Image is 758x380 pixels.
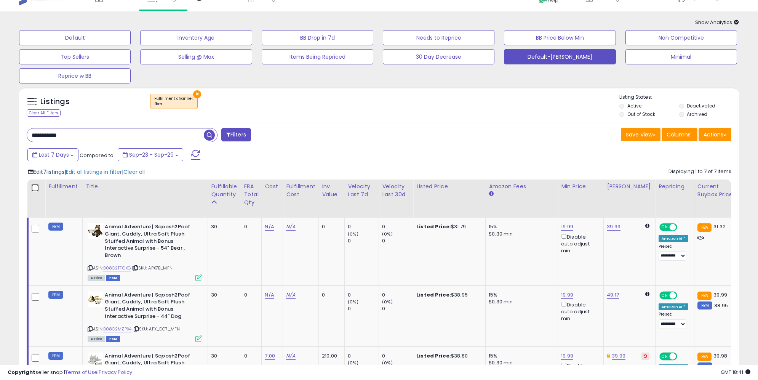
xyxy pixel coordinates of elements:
[504,49,616,64] button: Default-[PERSON_NAME]
[154,101,193,107] div: fbm
[348,183,376,199] div: Velocity Last 7d
[193,90,201,98] button: ×
[66,168,122,176] span: Edit all listings in filter
[416,353,480,359] div: $38.80
[699,128,731,141] button: Actions
[348,299,358,305] small: (0%)
[660,224,670,231] span: ON
[8,369,132,376] div: seller snap | |
[382,237,413,244] div: 0
[714,302,728,309] span: 38.95
[88,275,105,281] span: All listings currently available for purchase on Amazon
[132,265,173,271] span: | SKU: APX7B_MFN
[504,30,616,45] button: BB Price Below Min
[88,223,103,239] img: 41T+--MCbML._SL40_.jpg
[489,183,555,191] div: Amazon Fees
[416,223,451,230] b: Listed Price:
[489,191,493,197] small: Amazon Fees.
[221,128,251,141] button: Filters
[48,352,63,360] small: FBM
[561,232,598,255] div: Disable auto adjust min
[322,183,341,199] div: Inv. value
[262,30,373,45] button: BB Drop in 7d
[695,19,739,26] span: Show Analytics
[106,336,120,342] span: FBM
[489,231,552,237] div: $0.30 min
[621,128,660,141] button: Save View
[489,353,552,359] div: 15%
[19,68,131,83] button: Reprice w BB
[28,168,145,176] div: | |
[662,128,697,141] button: Columns
[382,231,393,237] small: (0%)
[265,223,274,231] a: N/A
[244,183,259,207] div: FBA Total Qty
[383,49,494,64] button: 30 Day Decrease
[27,148,78,161] button: Last 7 Days
[607,183,652,191] div: [PERSON_NAME]
[625,49,737,64] button: Minimal
[625,30,737,45] button: Non Competitive
[561,291,573,299] a: 19.99
[348,237,379,244] div: 0
[322,223,339,230] div: 0
[659,235,688,242] div: Amazon AI *
[286,223,295,231] a: N/A
[129,151,174,159] span: Sep-23 - Sep-29
[48,223,63,231] small: FBM
[382,299,393,305] small: (0%)
[88,353,103,368] img: 41S9r1cbAtS._SL40_.jpg
[561,300,598,322] div: Disable auto adjust min
[697,183,737,199] div: Current Buybox Price
[123,168,145,176] span: Clear all
[383,30,494,45] button: Needs to Reprice
[607,223,620,231] a: 39.99
[627,111,655,117] label: Out of Stock
[697,223,712,232] small: FBA
[713,291,727,298] span: 39.99
[660,292,670,298] span: ON
[660,353,670,359] span: ON
[211,353,235,359] div: 30
[382,353,413,359] div: 0
[416,292,480,298] div: $38.95
[86,183,205,191] div: Title
[211,183,237,199] div: Fulfillable Quantity
[80,152,115,159] span: Compared to:
[244,353,256,359] div: 0
[687,111,707,117] label: Archived
[416,223,480,230] div: $31.79
[154,96,193,107] span: Fulfillment channel :
[244,292,256,298] div: 0
[607,291,619,299] a: 49.17
[659,303,688,310] div: Amazon AI *
[489,292,552,298] div: 15%
[262,49,373,64] button: Items Being Repriced
[348,231,358,237] small: (0%)
[721,369,750,376] span: 2025-10-7 18:41 GMT
[667,131,691,138] span: Columns
[713,223,726,230] span: 31.32
[382,292,413,298] div: 0
[88,336,105,342] span: All listings currently available for purchase on Amazon
[659,244,688,261] div: Preset:
[697,353,712,361] small: FBA
[106,275,120,281] span: FBM
[211,223,235,230] div: 30
[348,353,379,359] div: 0
[668,168,731,175] div: Displaying 1 to 7 of 7 items
[34,168,64,176] span: Edit 7 listings
[88,292,103,307] img: 410QI2EsXTL._SL40_.jpg
[27,109,61,117] div: Clear All Filters
[713,352,727,359] span: 39.98
[561,352,573,360] a: 19.99
[19,30,131,45] button: Default
[88,223,202,280] div: ASIN:
[612,352,625,360] a: 39.99
[118,148,183,161] button: Sep-23 - Sep-29
[99,369,132,376] a: Privacy Policy
[40,96,70,107] h5: Listings
[382,223,413,230] div: 0
[676,353,688,359] span: OFF
[140,30,252,45] button: Inventory Age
